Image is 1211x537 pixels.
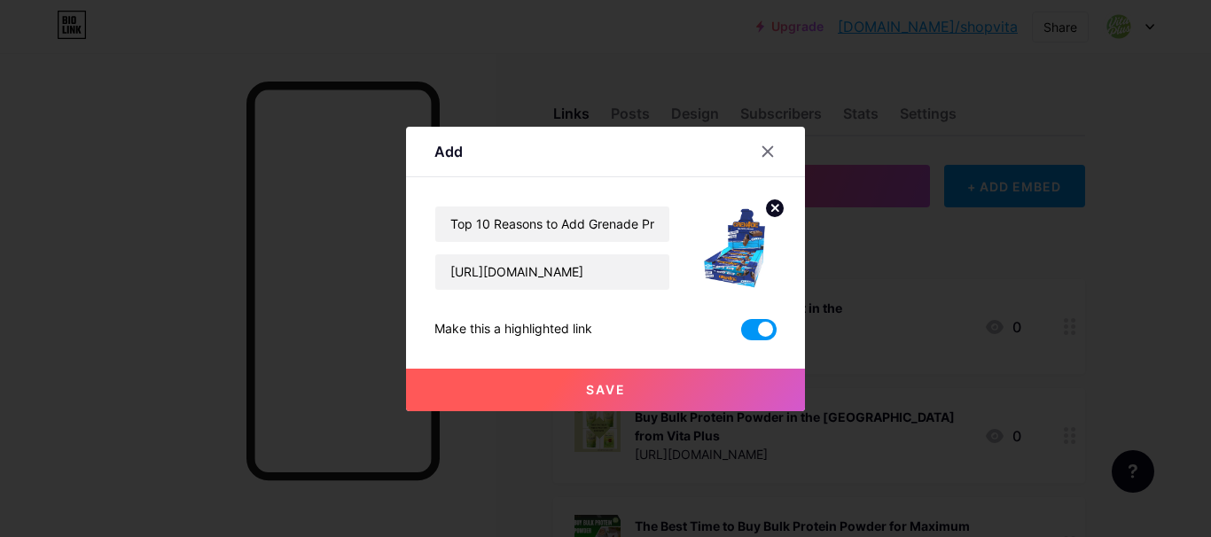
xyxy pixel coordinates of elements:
[435,254,669,290] input: URL
[691,206,777,291] img: link_thumbnail
[586,382,626,397] span: Save
[435,206,669,242] input: Title
[406,369,805,411] button: Save
[434,141,463,162] div: Add
[434,319,592,340] div: Make this a highlighted link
